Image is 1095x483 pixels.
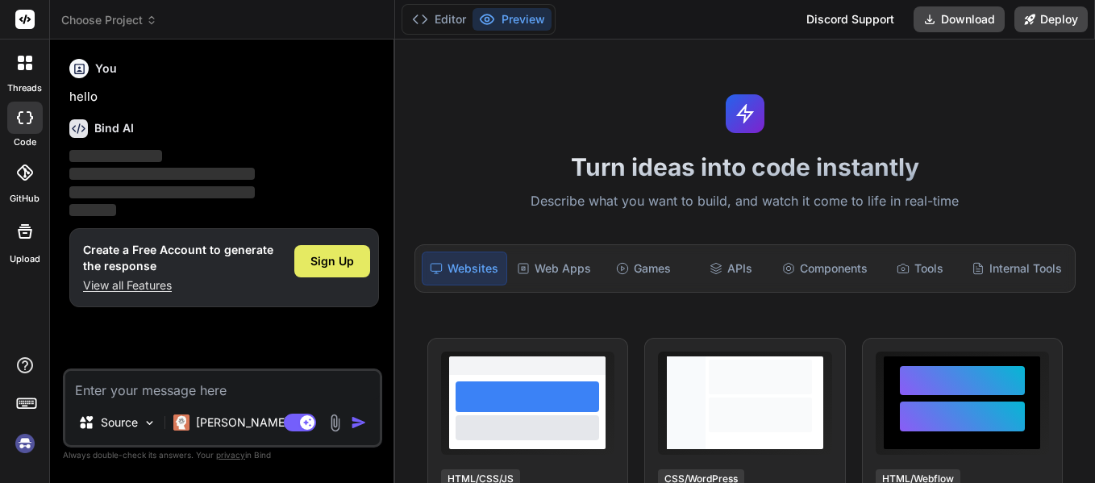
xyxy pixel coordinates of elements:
[69,150,162,162] span: ‌
[797,6,904,32] div: Discord Support
[69,88,379,106] p: hello
[914,6,1005,32] button: Download
[405,191,1085,212] p: Describe what you want to build, and watch it come to life in real-time
[351,414,367,431] img: icon
[95,60,117,77] h6: You
[877,252,962,285] div: Tools
[14,135,36,149] label: code
[1014,6,1088,32] button: Deploy
[94,120,134,136] h6: Bind AI
[173,414,189,431] img: Claude 4 Sonnet
[689,252,773,285] div: APIs
[69,204,116,216] span: ‌
[601,252,685,285] div: Games
[510,252,597,285] div: Web Apps
[10,192,40,206] label: GitHub
[69,186,255,198] span: ‌
[422,252,508,285] div: Websites
[216,450,245,460] span: privacy
[310,253,354,269] span: Sign Up
[776,252,874,285] div: Components
[473,8,552,31] button: Preview
[101,414,138,431] p: Source
[406,8,473,31] button: Editor
[196,414,316,431] p: [PERSON_NAME] 4 S..
[405,152,1085,181] h1: Turn ideas into code instantly
[326,414,344,432] img: attachment
[11,430,39,457] img: signin
[7,81,42,95] label: threads
[61,12,157,28] span: Choose Project
[69,168,255,180] span: ‌
[10,252,40,266] label: Upload
[965,252,1068,285] div: Internal Tools
[83,277,273,294] p: View all Features
[63,448,382,463] p: Always double-check its answers. Your in Bind
[143,416,156,430] img: Pick Models
[83,242,273,274] h1: Create a Free Account to generate the response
